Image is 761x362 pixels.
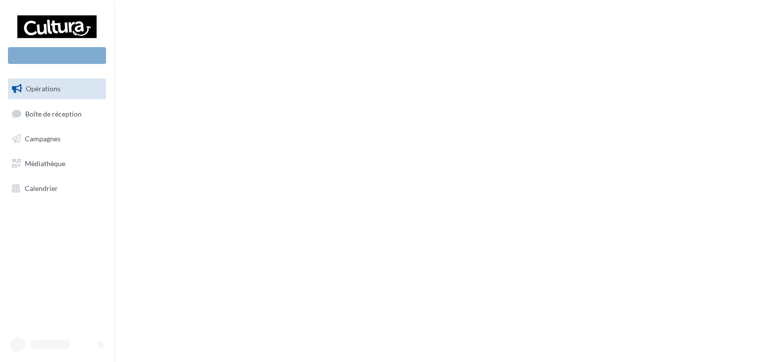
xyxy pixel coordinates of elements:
a: Boîte de réception [6,103,108,124]
a: Calendrier [6,178,108,199]
span: Calendrier [25,183,58,192]
div: Nouvelle campagne [8,47,106,64]
a: Médiathèque [6,153,108,174]
a: Campagnes [6,128,108,149]
span: Boîte de réception [25,109,82,118]
span: Opérations [26,84,60,93]
span: Campagnes [25,134,60,143]
a: Opérations [6,78,108,99]
span: Médiathèque [25,159,65,168]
